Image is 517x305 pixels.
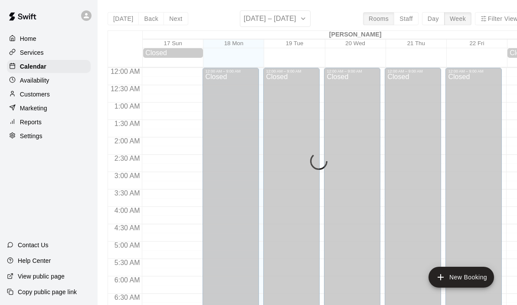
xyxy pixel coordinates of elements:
button: add [429,267,494,288]
a: Marketing [7,102,91,115]
div: 12:00 AM – 9:00 AM [266,69,317,73]
button: 22 Fri [469,40,484,46]
span: 4:00 AM [112,207,142,214]
span: 2:00 AM [112,137,142,145]
a: Availability [7,74,91,87]
span: 3:00 AM [112,172,142,179]
span: 2:30 AM [112,155,142,162]
span: 4:30 AM [112,224,142,232]
div: 12:00 AM – 9:00 AM [448,69,499,73]
p: Marketing [20,104,47,113]
span: 1:30 AM [112,120,142,127]
p: Availability [20,76,49,85]
button: 19 Tue [286,40,304,46]
a: Home [7,32,91,45]
p: Calendar [20,62,46,71]
p: View public page [18,272,65,281]
a: Calendar [7,60,91,73]
a: Reports [7,116,91,129]
span: 1:00 AM [112,103,142,110]
button: 18 Mon [224,40,243,46]
p: Help Center [18,256,51,265]
span: 3:30 AM [112,189,142,197]
button: 17 Sun [164,40,182,46]
div: 12:00 AM – 9:00 AM [327,69,378,73]
span: 12:30 AM [108,85,142,93]
span: 12:00 AM [108,68,142,75]
a: Services [7,46,91,59]
p: Services [20,48,44,57]
div: 12:00 AM – 9:00 AM [205,69,256,73]
p: Settings [20,132,43,140]
button: 21 Thu [407,40,425,46]
div: 12:00 AM – 9:00 AM [387,69,438,73]
span: 5:30 AM [112,259,142,266]
button: 20 Wed [345,40,365,46]
span: 6:30 AM [112,294,142,301]
p: Contact Us [18,241,49,249]
p: Customers [20,90,50,99]
span: 6:00 AM [112,276,142,284]
p: Copy public page link [18,288,77,296]
a: Customers [7,88,91,101]
span: 5:00 AM [112,242,142,249]
a: Settings [7,129,91,143]
p: Home [20,34,36,43]
p: Reports [20,118,42,126]
div: Closed [145,49,201,57]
